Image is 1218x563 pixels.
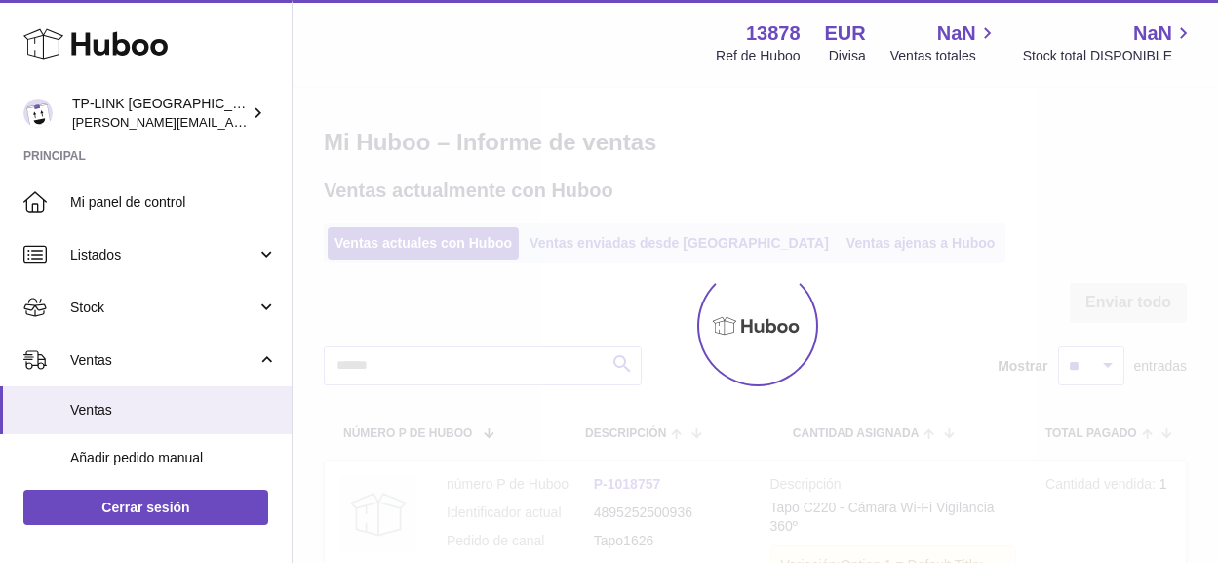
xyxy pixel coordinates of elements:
[70,449,277,467] span: Añadir pedido manual
[716,47,800,65] div: Ref de Huboo
[72,114,391,130] span: [PERSON_NAME][EMAIL_ADDRESS][DOMAIN_NAME]
[829,47,866,65] div: Divisa
[70,299,256,317] span: Stock
[70,351,256,370] span: Ventas
[1023,47,1195,65] span: Stock total DISPONIBLE
[23,490,268,525] a: Cerrar sesión
[937,20,976,47] span: NaN
[70,401,277,420] span: Ventas
[746,20,801,47] strong: 13878
[890,47,999,65] span: Ventas totales
[23,99,53,128] img: celia.yan@tp-link.com
[890,20,999,65] a: NaN Ventas totales
[1023,20,1195,65] a: NaN Stock total DISPONIBLE
[825,20,866,47] strong: EUR
[72,95,248,132] div: TP-LINK [GEOGRAPHIC_DATA], SOCIEDAD LIMITADA
[70,246,256,264] span: Listados
[1133,20,1172,47] span: NaN
[70,193,277,212] span: Mi panel de control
